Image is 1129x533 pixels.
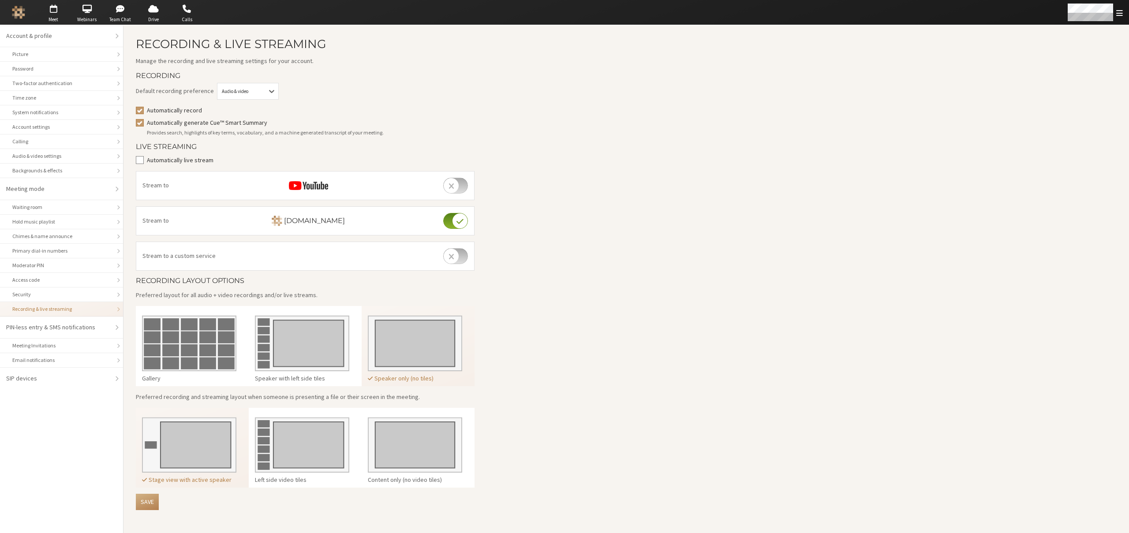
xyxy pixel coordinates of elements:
p: Preferred layout for all audio + video recordings and/or live streams. [136,291,475,300]
p: Preferred recording and streaming layout when someone is presenting a file or their screen in the... [136,392,475,402]
div: Stage view with active speaker [142,475,236,485]
div: Backgrounds & effects [12,167,111,175]
li: Stream to [136,171,474,200]
div: Gallery [142,374,236,383]
div: Calling [12,138,111,145]
img: Iotum [12,6,25,19]
div: Audio & video [222,88,258,95]
span: Meet [38,16,69,23]
div: Access code [12,276,111,284]
div: Waiting room [12,203,111,211]
span: Webinars [71,16,102,23]
img: Gallery [142,309,236,371]
div: PIN-less entry & SMS notifications [6,323,111,332]
div: Email notifications [12,356,111,364]
span: Drive [138,16,169,23]
img: Speaker with left side tiles [255,309,349,371]
div: Moderator PIN [12,261,111,269]
img: Left side video tiles [255,411,349,473]
div: Audio & video settings [12,152,111,160]
button: Save [136,494,159,510]
div: Two-factor authentication [12,79,111,87]
div: Security [12,291,111,298]
div: Account settings [12,123,111,131]
li: Stream to a custom service [136,242,474,270]
div: Primary dial-in numbers [12,247,111,255]
li: Stream to [136,207,474,235]
span: Default recording preference [136,86,214,96]
p: Manage the recording and live streaming settings for your account. [136,56,475,66]
div: Meeting Invitations [12,342,111,350]
h4: [DOMAIN_NAME] [265,216,345,226]
div: Chimes & name announce [12,232,111,240]
div: Password [12,65,111,73]
img: Content only (no video tiles) [368,411,462,473]
label: Automatically live stream [147,156,475,165]
img: Speaker only (no tiles) [368,309,462,371]
div: Content only (no video tiles) [368,475,462,485]
div: Speaker with left side tiles [255,374,349,383]
h4: Live Streaming [136,143,475,151]
img: YOUTUBE [289,181,328,190]
iframe: Chat [1107,510,1122,527]
div: Left side video tiles [255,475,349,485]
label: Automatically record [147,106,475,115]
img: Stage view with active speaker [142,411,236,473]
div: Meeting mode [6,184,111,194]
div: Hold music playlist [12,218,111,226]
div: SIP devices [6,374,111,383]
span: Team Chat [105,16,136,23]
div: Speaker only (no tiles) [368,374,462,383]
img: callbridge.rocks [272,216,282,226]
div: Picture [12,50,111,58]
h2: Recording & Live Streaming [136,37,475,50]
h4: Recording [136,72,475,80]
div: Provides search, highlights of key terms, vocabulary, and a machine generated transcript of your ... [147,129,475,137]
div: Time zone [12,94,111,102]
div: System notifications [12,108,111,116]
div: Account & profile [6,31,111,41]
span: Calls [172,16,202,23]
label: Automatically generate Cue™ Smart Summary [147,118,475,127]
div: Recording & live streaming [12,305,111,313]
h4: Recording layout options [136,277,475,285]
